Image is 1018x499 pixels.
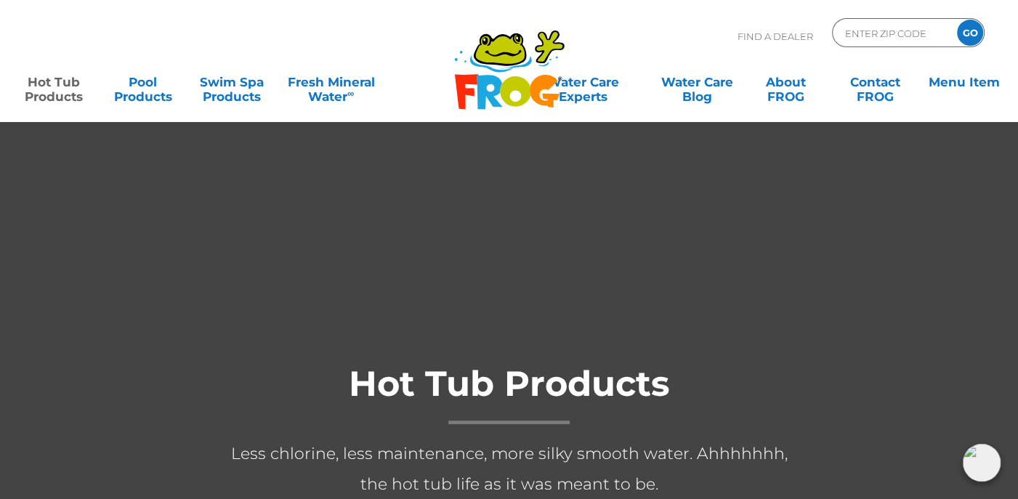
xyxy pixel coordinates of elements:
input: Zip Code Form [844,23,942,44]
h1: Hot Tub Products [219,365,800,424]
a: Water CareExperts [519,68,647,97]
a: Swim SpaProducts [193,68,272,97]
a: ContactFROG [836,68,915,97]
a: Hot TubProducts [15,68,94,97]
a: Water CareBlog [658,68,737,97]
a: PoolProducts [103,68,182,97]
sup: ∞ [347,88,354,99]
a: Fresh MineralWater∞ [281,68,380,97]
input: GO [957,20,983,46]
p: Find A Dealer [738,18,813,54]
a: AboutFROG [746,68,825,97]
a: Menu Item [924,68,1003,97]
img: openIcon [963,444,1001,482]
